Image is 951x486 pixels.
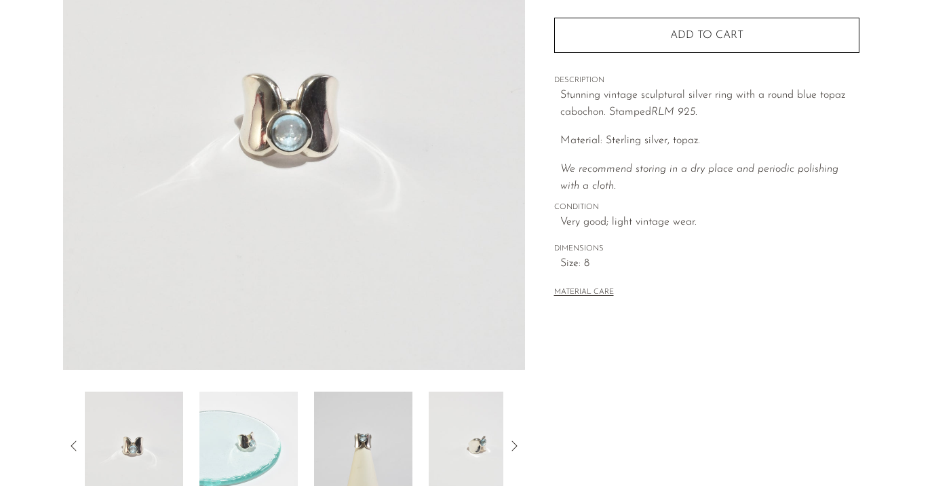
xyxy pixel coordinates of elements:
span: DESCRIPTION [554,75,859,87]
i: We recommend storing in a dry place and periodic polishing with a cloth. [560,164,838,192]
p: Material: Sterling silver, topaz. [560,132,859,150]
span: DIMENSIONS [554,243,859,255]
button: MATERIAL CARE [554,288,614,298]
span: Add to cart [670,30,743,41]
span: Size: 8 [560,255,859,273]
em: RLM 925. [651,107,697,117]
span: CONDITION [554,202,859,214]
button: Add to cart [554,18,859,53]
span: Very good; light vintage wear. [560,214,859,231]
p: Stunning vintage sculptural silver ring with a round blue topaz cabochon. Stamped [560,87,859,121]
